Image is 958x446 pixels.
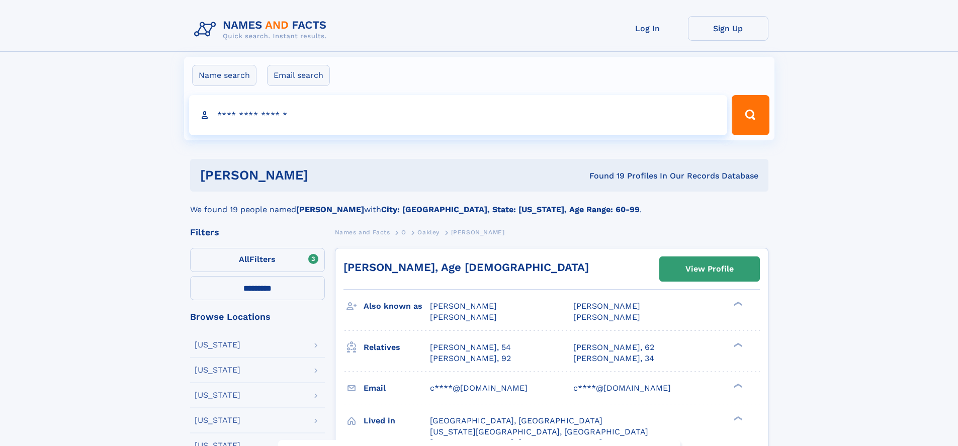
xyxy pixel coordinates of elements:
div: Filters [190,228,325,237]
span: [GEOGRAPHIC_DATA], [GEOGRAPHIC_DATA] [430,416,602,425]
label: Filters [190,248,325,272]
div: [US_STATE] [195,391,240,399]
div: View Profile [685,257,734,281]
span: [PERSON_NAME] [573,312,640,322]
b: [PERSON_NAME] [296,205,364,214]
a: Names and Facts [335,226,390,238]
span: Oakley [417,229,440,236]
a: [PERSON_NAME], 54 [430,342,511,353]
span: [PERSON_NAME] [430,301,497,311]
div: ❯ [731,301,743,307]
div: [US_STATE] [195,366,240,374]
div: [US_STATE] [195,341,240,349]
a: [PERSON_NAME], 34 [573,353,654,364]
h1: [PERSON_NAME] [200,169,449,182]
a: Sign Up [688,16,768,41]
a: Oakley [417,226,440,238]
span: [US_STATE][GEOGRAPHIC_DATA], [GEOGRAPHIC_DATA] [430,427,648,436]
div: ❯ [731,382,743,389]
span: [PERSON_NAME] [451,229,505,236]
div: We found 19 people named with . [190,192,768,216]
h3: Relatives [364,339,430,356]
button: Search Button [732,95,769,135]
b: City: [GEOGRAPHIC_DATA], State: [US_STATE], Age Range: 60-99 [381,205,640,214]
span: [PERSON_NAME] [430,312,497,322]
h3: Lived in [364,412,430,429]
h3: Also known as [364,298,430,315]
div: [US_STATE] [195,416,240,424]
a: [PERSON_NAME], 92 [430,353,511,364]
a: View Profile [660,257,759,281]
div: ❯ [731,341,743,348]
a: Log In [607,16,688,41]
span: All [239,254,249,264]
label: Email search [267,65,330,86]
span: [PERSON_NAME] [573,301,640,311]
a: [PERSON_NAME], Age [DEMOGRAPHIC_DATA] [343,261,589,274]
label: Name search [192,65,256,86]
span: O [401,229,406,236]
div: Browse Locations [190,312,325,321]
a: [PERSON_NAME], 62 [573,342,654,353]
div: Found 19 Profiles In Our Records Database [449,170,758,182]
a: O [401,226,406,238]
h3: Email [364,380,430,397]
img: Logo Names and Facts [190,16,335,43]
div: ❯ [731,415,743,421]
input: search input [189,95,728,135]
